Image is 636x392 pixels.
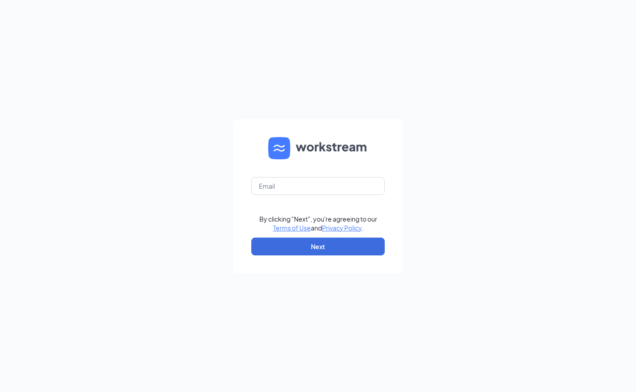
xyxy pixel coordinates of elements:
[251,177,385,195] input: Email
[251,238,385,255] button: Next
[322,224,362,232] a: Privacy Policy
[259,214,377,232] div: By clicking "Next", you're agreeing to our and .
[273,224,311,232] a: Terms of Use
[268,137,368,159] img: WS logo and Workstream text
